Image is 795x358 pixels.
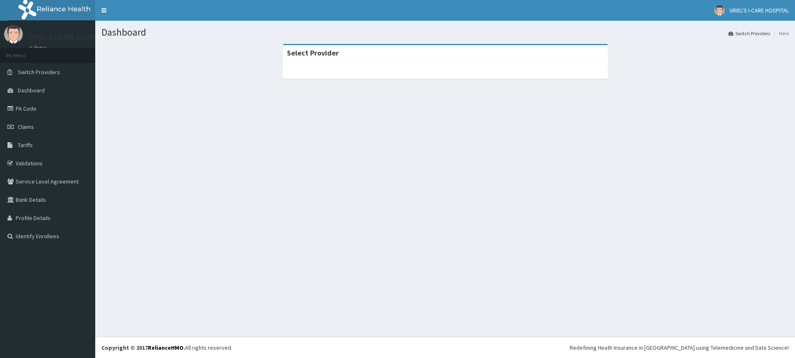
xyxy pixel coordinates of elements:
[714,5,725,16] img: User Image
[18,68,60,76] span: Switch Providers
[29,45,49,51] a: Online
[148,344,183,351] a: RelianceHMO
[728,30,770,37] a: Switch Providers
[95,337,795,358] footer: All rights reserved.
[18,141,33,149] span: Tariffs
[771,30,789,37] li: Here
[101,27,789,38] h1: Dashboard
[570,343,789,352] div: Redefining Heath Insurance in [GEOGRAPHIC_DATA] using Telemedicine and Data Science!
[287,48,339,58] strong: Select Provider
[730,7,789,14] span: URIEL'S I-CARE HOSPITAL
[4,25,23,44] img: User Image
[29,34,109,41] p: URIEL'S I-CARE HOSPITAL
[101,344,185,351] strong: Copyright © 2017 .
[18,123,34,131] span: Claims
[18,87,45,94] span: Dashboard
